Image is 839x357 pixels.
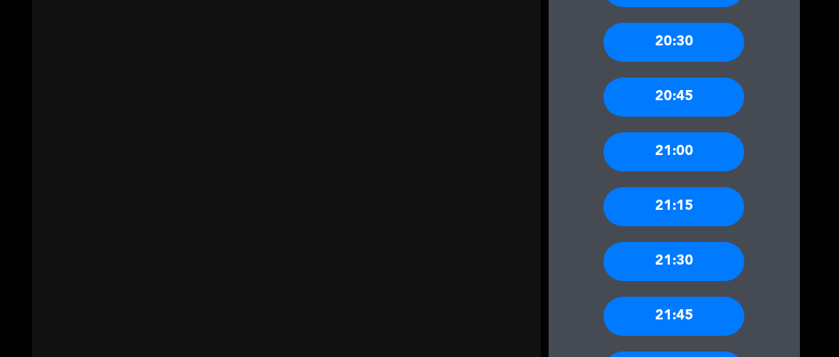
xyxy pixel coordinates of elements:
div: 21:00 [603,132,744,171]
div: 20:30 [603,23,744,62]
div: 21:45 [603,297,744,336]
div: 21:30 [603,242,744,281]
div: 20:45 [603,78,744,117]
div: 21:15 [603,187,744,226]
